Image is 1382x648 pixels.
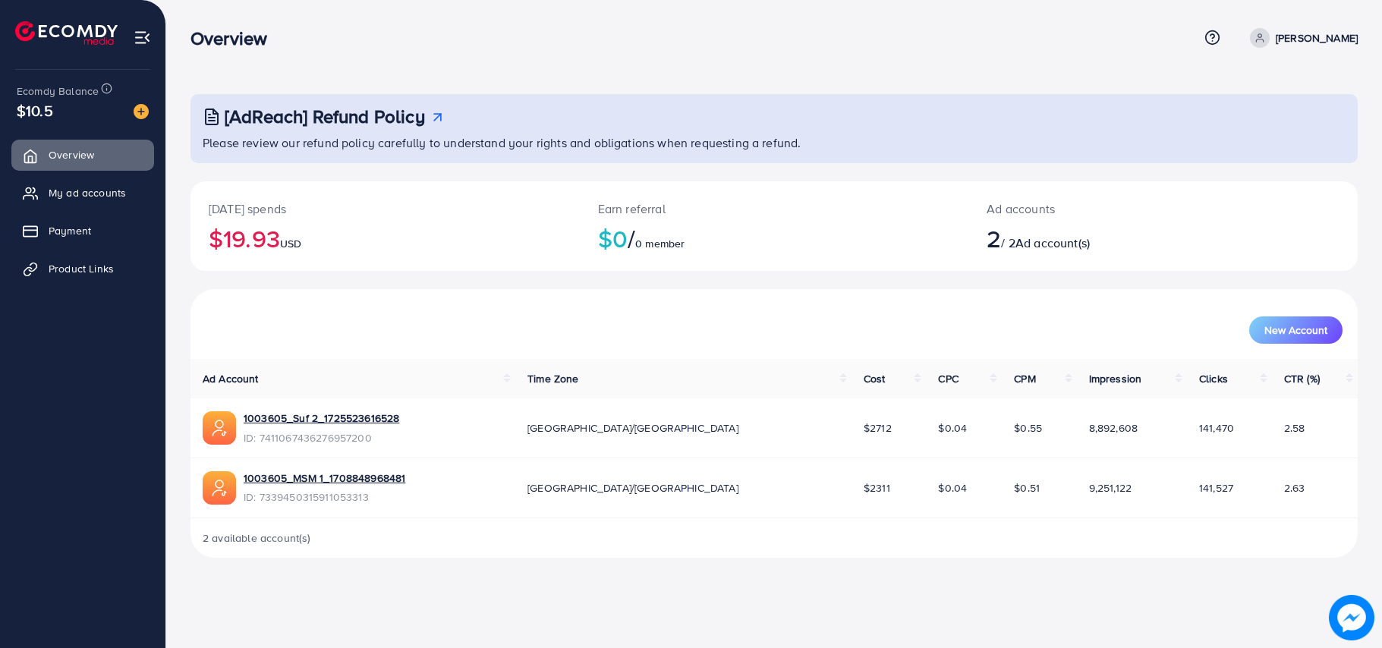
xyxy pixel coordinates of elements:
[1089,371,1142,386] span: Impression
[49,223,91,238] span: Payment
[49,185,126,200] span: My ad accounts
[1199,371,1228,386] span: Clicks
[11,253,154,284] a: Product Links
[1199,480,1233,495] span: 141,527
[938,420,967,436] span: $0.04
[15,21,118,45] img: logo
[1249,316,1343,344] button: New Account
[49,147,94,162] span: Overview
[203,411,236,445] img: ic-ads-acc.e4c84228.svg
[864,371,886,386] span: Cost
[628,221,635,256] span: /
[987,224,1242,253] h2: / 2
[244,489,405,505] span: ID: 7339450315911053313
[244,470,405,486] a: 1003605_MSM 1_1708848968481
[11,178,154,208] a: My ad accounts
[203,371,259,386] span: Ad Account
[598,224,951,253] h2: $0
[1284,480,1305,495] span: 2.63
[11,140,154,170] a: Overview
[1014,420,1042,436] span: $0.55
[203,134,1349,152] p: Please review our refund policy carefully to understand your rights and obligations when requesti...
[1014,371,1035,386] span: CPM
[1089,420,1138,436] span: 8,892,608
[864,480,890,495] span: $2311
[1284,371,1320,386] span: CTR (%)
[1199,420,1234,436] span: 141,470
[17,99,53,121] span: $10.5
[635,236,685,251] span: 0 member
[11,215,154,246] a: Payment
[1014,480,1040,495] span: $0.51
[134,104,149,119] img: image
[17,83,99,99] span: Ecomdy Balance
[1244,28,1358,48] a: [PERSON_NAME]
[987,221,1001,256] span: 2
[1276,29,1358,47] p: [PERSON_NAME]
[209,224,562,253] h2: $19.93
[1264,325,1327,335] span: New Account
[1331,597,1372,638] img: image
[244,430,399,445] span: ID: 7411067436276957200
[527,420,738,436] span: [GEOGRAPHIC_DATA]/[GEOGRAPHIC_DATA]
[134,29,151,46] img: menu
[1284,420,1305,436] span: 2.58
[190,27,279,49] h3: Overview
[527,371,578,386] span: Time Zone
[987,200,1242,218] p: Ad accounts
[225,105,425,127] h3: [AdReach] Refund Policy
[938,480,967,495] span: $0.04
[209,200,562,218] p: [DATE] spends
[864,420,892,436] span: $2712
[203,530,311,546] span: 2 available account(s)
[1015,234,1090,251] span: Ad account(s)
[598,200,951,218] p: Earn referral
[938,371,958,386] span: CPC
[527,480,738,495] span: [GEOGRAPHIC_DATA]/[GEOGRAPHIC_DATA]
[1089,480,1132,495] span: 9,251,122
[203,471,236,505] img: ic-ads-acc.e4c84228.svg
[244,411,399,426] a: 1003605_Suf 2_1725523616528
[280,236,301,251] span: USD
[49,261,114,276] span: Product Links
